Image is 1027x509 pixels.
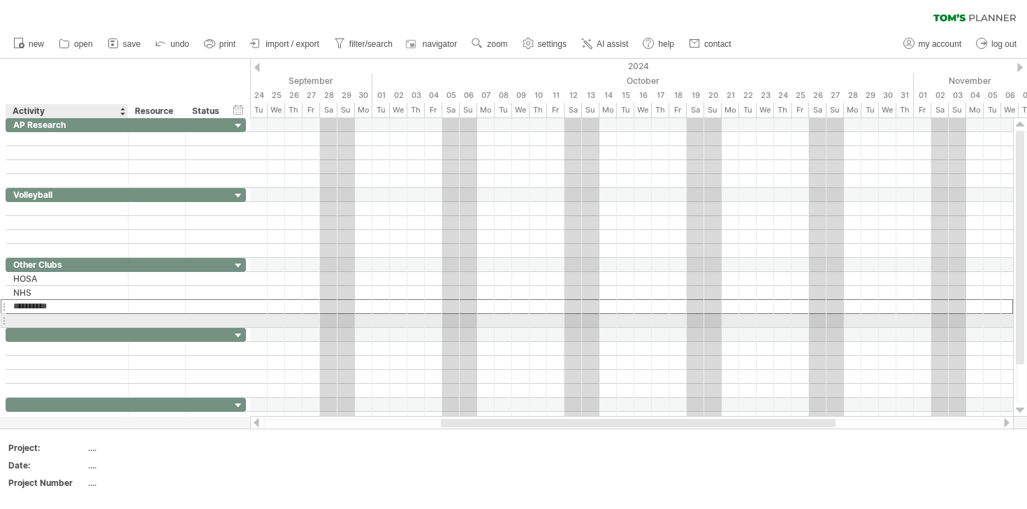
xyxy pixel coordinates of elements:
[669,103,687,117] div: Friday, 18 October 2024
[468,35,511,53] a: zoom
[538,39,567,49] span: settings
[973,35,1021,53] a: log out
[914,103,931,117] div: Friday, 1 November 2024
[219,39,235,49] span: print
[285,88,303,103] div: Thursday, 26 September 2024
[13,188,121,201] div: Volleyball
[669,88,687,103] div: Friday, 18 October 2024
[372,88,390,103] div: Tuesday, 1 October 2024
[330,35,397,53] a: filter/search
[355,88,372,103] div: Monday, 30 September 2024
[8,442,85,454] div: Project:
[495,88,512,103] div: Tuesday, 8 October 2024
[320,103,337,117] div: Saturday, 28 September 2024
[739,103,757,117] div: Tuesday, 22 October 2024
[792,88,809,103] div: Friday, 25 October 2024
[984,103,1001,117] div: Tuesday, 5 November 2024
[1001,88,1019,103] div: Wednesday, 6 November 2024
[104,35,145,53] a: save
[337,88,355,103] div: Sunday, 29 September 2024
[704,39,731,49] span: contact
[599,103,617,117] div: Monday, 14 October 2024
[250,88,268,103] div: Tuesday, 24 September 2024
[722,103,739,117] div: Monday, 21 October 2024
[652,88,669,103] div: Thursday, 17 October 2024
[55,35,97,53] a: open
[442,103,460,117] div: Saturday, 5 October 2024
[285,103,303,117] div: Thursday, 26 September 2024
[652,103,669,117] div: Thursday, 17 October 2024
[201,35,240,53] a: print
[617,103,634,117] div: Tuesday, 15 October 2024
[495,103,512,117] div: Tuesday, 8 October 2024
[984,88,1001,103] div: Tuesday, 5 November 2024
[519,35,571,53] a: settings
[582,88,599,103] div: Sunday, 13 October 2024
[247,35,323,53] a: import / export
[547,103,565,117] div: Friday, 11 October 2024
[599,88,617,103] div: Monday, 14 October 2024
[931,103,949,117] div: Saturday, 2 November 2024
[442,88,460,103] div: Saturday, 5 October 2024
[1001,103,1019,117] div: Wednesday, 6 November 2024
[404,35,461,53] a: navigator
[879,88,896,103] div: Wednesday, 30 October 2024
[844,103,861,117] div: Monday, 28 October 2024
[29,39,44,49] span: new
[792,103,809,117] div: Friday, 25 October 2024
[639,35,678,53] a: help
[617,88,634,103] div: Tuesday, 15 October 2024
[919,39,961,49] span: my account
[844,88,861,103] div: Monday, 28 October 2024
[704,103,722,117] div: Sunday, 20 October 2024
[757,88,774,103] div: Wednesday, 23 October 2024
[634,103,652,117] div: Wednesday, 16 October 2024
[809,88,826,103] div: Saturday, 26 October 2024
[349,39,393,49] span: filter/search
[13,104,120,118] div: Activity
[477,103,495,117] div: Monday, 7 October 2024
[896,88,914,103] div: Thursday, 31 October 2024
[512,88,530,103] div: Wednesday, 9 October 2024
[268,88,285,103] div: Wednesday, 25 September 2024
[10,35,48,53] a: new
[487,39,507,49] span: zoom
[423,39,457,49] span: navigator
[268,103,285,117] div: Wednesday, 25 September 2024
[390,88,407,103] div: Wednesday, 2 October 2024
[826,103,844,117] div: Sunday, 27 October 2024
[152,35,194,53] a: undo
[192,104,223,118] div: Status
[896,103,914,117] div: Thursday, 31 October 2024
[170,39,189,49] span: undo
[372,73,914,88] div: October 2024
[582,103,599,117] div: Sunday, 13 October 2024
[460,103,477,117] div: Sunday, 6 October 2024
[425,103,442,117] div: Friday, 4 October 2024
[512,103,530,117] div: Wednesday, 9 October 2024
[460,88,477,103] div: Sunday, 6 October 2024
[565,103,582,117] div: Saturday, 12 October 2024
[578,35,632,53] a: AI assist
[303,88,320,103] div: Friday, 27 September 2024
[861,88,879,103] div: Tuesday, 29 October 2024
[123,39,140,49] span: save
[634,88,652,103] div: Wednesday, 16 October 2024
[861,103,879,117] div: Tuesday, 29 October 2024
[250,103,268,117] div: Tuesday, 24 September 2024
[88,442,205,454] div: ....
[407,88,425,103] div: Thursday, 3 October 2024
[337,103,355,117] div: Sunday, 29 September 2024
[477,88,495,103] div: Monday, 7 October 2024
[88,477,205,489] div: ....
[722,88,739,103] div: Monday, 21 October 2024
[320,88,337,103] div: Saturday, 28 September 2024
[658,39,674,49] span: help
[13,286,121,299] div: NHS
[774,88,792,103] div: Thursday, 24 October 2024
[407,103,425,117] div: Thursday, 3 October 2024
[425,88,442,103] div: Friday, 4 October 2024
[774,103,792,117] div: Thursday, 24 October 2024
[704,88,722,103] div: Sunday, 20 October 2024
[739,88,757,103] div: Tuesday, 22 October 2024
